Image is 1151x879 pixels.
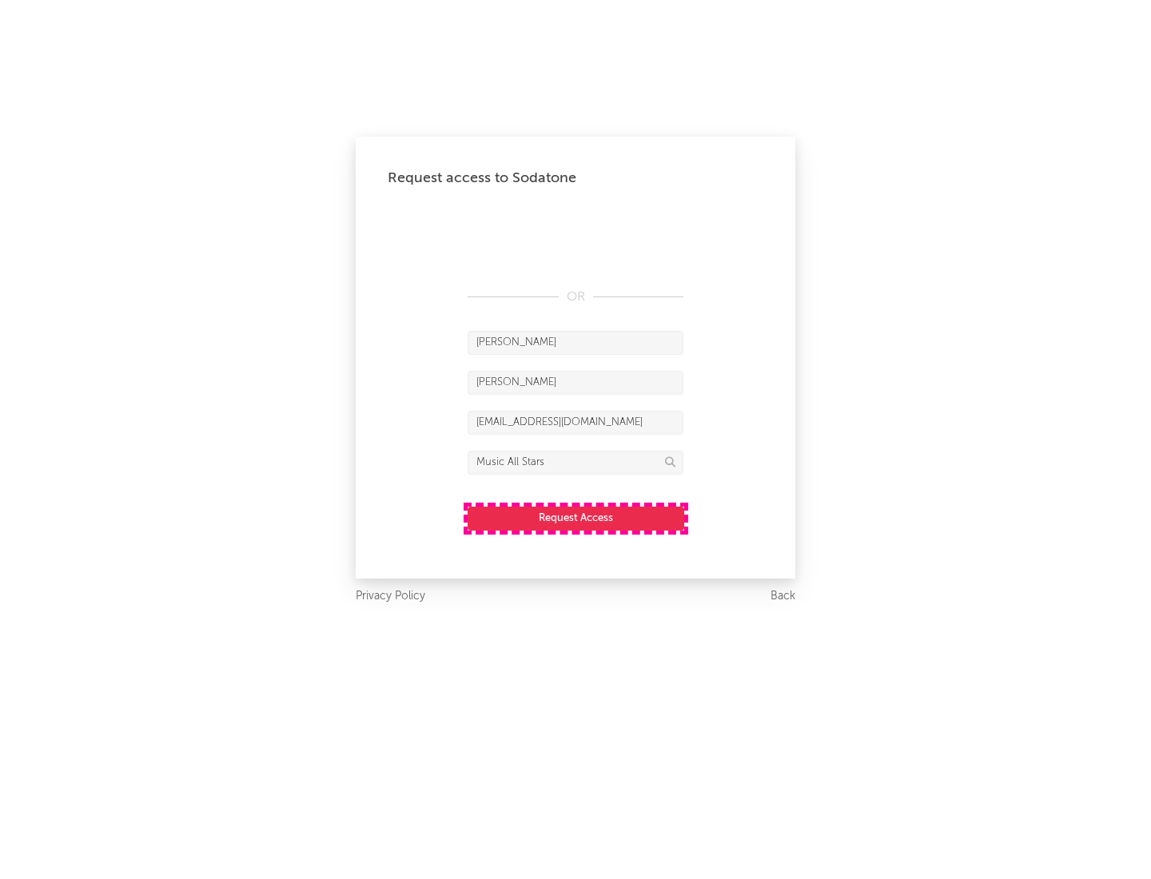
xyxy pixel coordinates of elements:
input: Last Name [468,371,683,395]
div: Request access to Sodatone [388,169,763,188]
div: OR [468,288,683,307]
a: Privacy Policy [356,587,425,607]
input: First Name [468,331,683,355]
input: Division [468,451,683,475]
button: Request Access [468,507,684,531]
input: Email [468,411,683,435]
a: Back [771,587,795,607]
